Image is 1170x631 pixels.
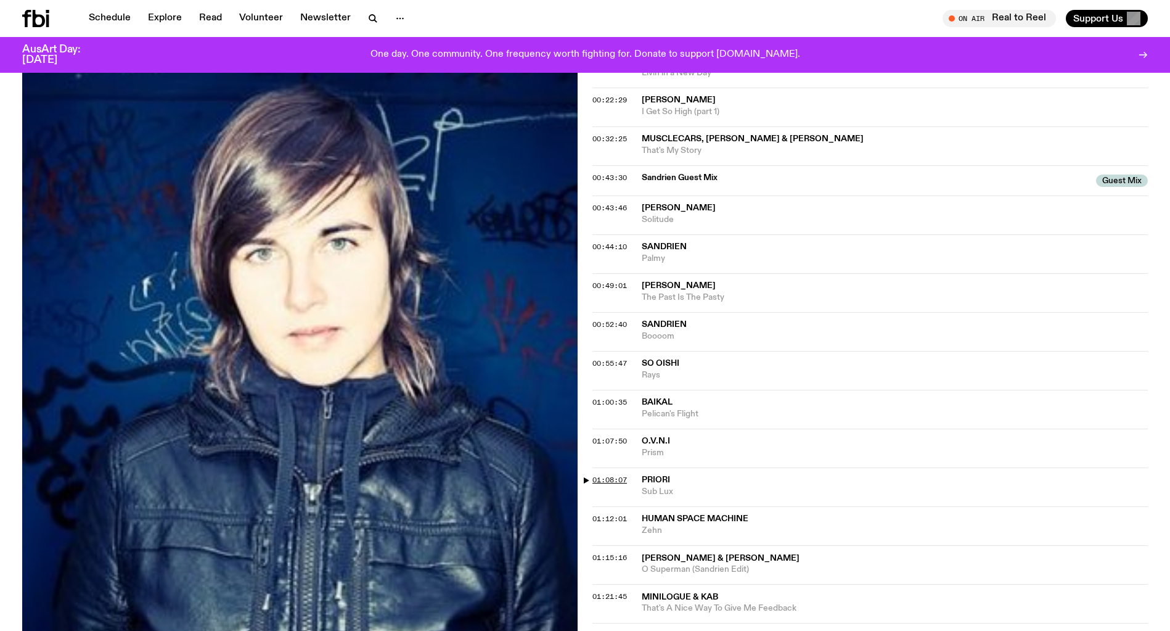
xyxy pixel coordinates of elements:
span: Sandrien Guest Mix [642,172,1089,184]
button: 00:43:30 [592,175,627,181]
span: That's A Nice Way To Give Me Feedback [642,603,1148,614]
span: O.V.N.I [642,437,670,445]
span: [PERSON_NAME] & [PERSON_NAME] [642,554,800,563]
span: 00:44:10 [592,242,627,252]
span: Minilogue & KAB [642,593,718,601]
span: 01:08:07 [592,475,627,485]
h3: AusArt Day: [DATE] [22,44,101,65]
button: 00:49:01 [592,283,627,289]
span: 01:12:01 [592,514,627,524]
span: Sandrien [642,320,687,329]
a: Newsletter [293,10,358,27]
a: Explore [141,10,189,27]
span: [PERSON_NAME] [642,204,716,212]
span: [PERSON_NAME] [642,96,716,104]
button: 00:32:25 [592,136,627,142]
button: 01:12:01 [592,516,627,522]
button: 01:15:16 [592,555,627,561]
span: Livin in a New Day [642,67,1148,79]
button: On AirReal to Reel [943,10,1056,27]
button: 01:21:45 [592,593,627,600]
button: 00:55:47 [592,360,627,367]
button: 00:44:10 [592,244,627,250]
button: 00:43:46 [592,205,627,212]
a: Read [192,10,229,27]
span: The Past Is The Pasty [642,292,1148,303]
span: Palmy [642,253,1148,265]
span: Rays [642,369,1148,381]
button: 01:08:07 [592,477,627,484]
span: Support Us [1073,13,1123,24]
span: Prism [642,447,1148,459]
span: O Superman (Sandrien Edit) [642,564,1148,575]
span: 00:55:47 [592,358,627,368]
span: Zehn [642,525,1148,537]
a: Schedule [81,10,138,27]
span: 00:43:30 [592,173,627,183]
span: 00:49:01 [592,281,627,291]
span: Musclecars, [PERSON_NAME] & [PERSON_NAME] [642,134,864,143]
span: Boooom [642,331,1148,342]
button: Support Us [1066,10,1148,27]
span: Sandrien [642,242,687,251]
span: Guest Mix [1096,175,1148,187]
span: 01:15:16 [592,553,627,563]
a: Volunteer [232,10,290,27]
button: 01:07:50 [592,438,627,445]
span: 00:43:46 [592,203,627,213]
span: 00:52:40 [592,320,627,329]
span: Pelican's Flight [642,408,1148,420]
button: 00:52:40 [592,321,627,328]
span: That's My Story [642,145,1148,157]
button: 00:22:29 [592,97,627,104]
span: Sub Lux [642,486,1148,498]
span: I Get So High (part 1) [642,106,1148,118]
span: So Oishi [642,359,679,368]
span: 01:07:50 [592,436,627,446]
button: 01:00:35 [592,399,627,406]
span: Priori [642,476,670,484]
span: Human Space Machine [642,514,748,523]
span: 01:00:35 [592,397,627,407]
span: 00:32:25 [592,134,627,144]
span: Baikal [642,398,673,406]
span: 00:22:29 [592,95,627,105]
span: Solitude [642,214,1148,226]
span: 01:21:45 [592,592,627,601]
p: One day. One community. One frequency worth fighting for. Donate to support [DOMAIN_NAME]. [370,49,800,60]
span: [PERSON_NAME] [642,281,716,290]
